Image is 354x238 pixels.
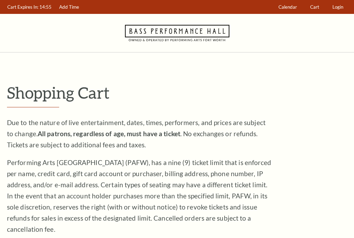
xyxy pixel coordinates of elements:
[332,4,343,10] span: Login
[278,4,297,10] span: Calendar
[38,130,180,138] strong: All patrons, regardless of age, must have a ticket
[39,4,52,10] span: 14:55
[7,157,272,235] p: Performing Arts [GEOGRAPHIC_DATA] (PAFW), has a nine (9) ticket limit that is enforced per name, ...
[307,0,323,14] a: Cart
[7,118,266,149] span: Due to the nature of live entertainment, dates, times, performers, and prices are subject to chan...
[275,0,300,14] a: Calendar
[329,0,347,14] a: Login
[7,4,38,10] span: Cart Expires In:
[56,0,82,14] a: Add Time
[7,84,347,101] p: Shopping Cart
[310,4,319,10] span: Cart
